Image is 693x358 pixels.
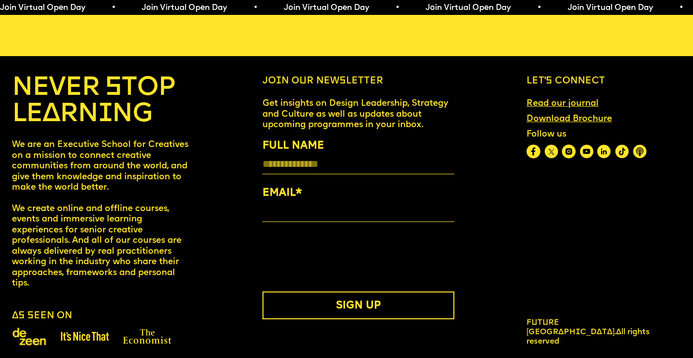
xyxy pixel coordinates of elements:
label: FULL NAME [262,138,454,154]
span: • [679,4,683,12]
iframe: reCAPTCHA [262,239,414,278]
a: Read our journal [521,94,603,114]
h6: Let’s connect [526,75,681,87]
label: EMAIL [262,185,454,201]
p: Get insights on Design Leadership, Strategy and Culture as well as updates about upcoming program... [262,98,454,130]
span: • [111,4,115,12]
span: • [253,4,257,12]
a: Download Brochure [521,109,616,129]
h4: NEVER STOP LEARNING [12,75,190,128]
span: • [395,4,399,12]
span: • [536,4,541,12]
button: SIGN UP [262,291,454,319]
p: We are an Executive School for Creatives on a mission to connect creative communities from around... [12,140,190,288]
h6: As seen on [12,310,72,322]
div: Follow us [526,130,647,140]
h6: Join our newsletter [262,75,454,87]
div: All rights reserved [526,318,651,346]
span: Future [GEOGRAPHIC_DATA]. [526,319,616,336]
